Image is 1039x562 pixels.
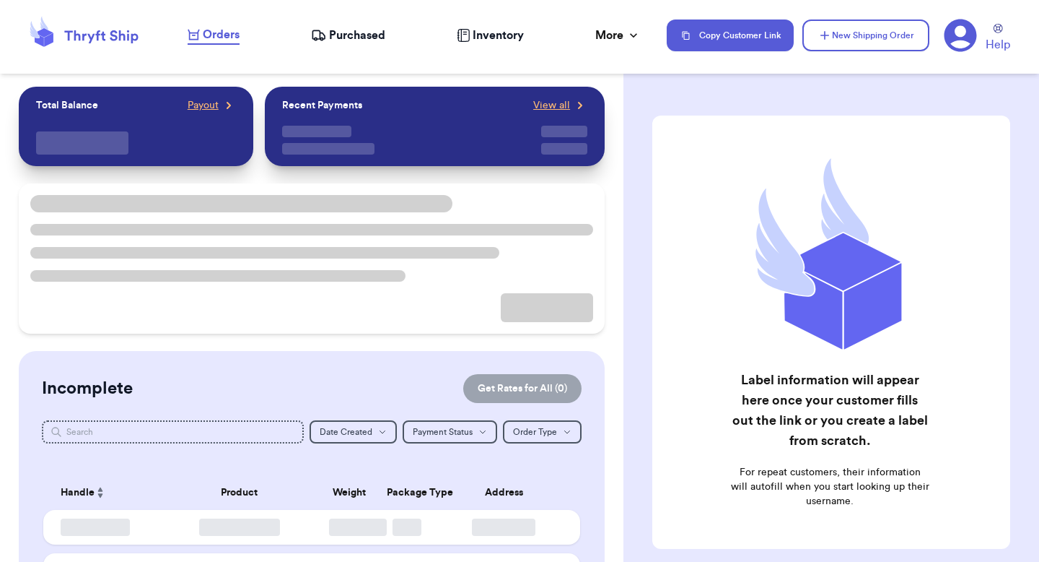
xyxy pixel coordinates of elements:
a: Orders [188,26,240,45]
a: Purchased [311,27,385,44]
span: Order Type [513,428,557,436]
a: Help [986,24,1010,53]
th: Address [436,475,580,510]
button: Date Created [310,420,397,444]
button: Order Type [503,420,582,444]
a: Payout [188,98,236,113]
span: View all [533,98,570,113]
span: Help [986,36,1010,53]
button: Get Rates for All (0) [463,374,582,403]
h2: Incomplete [42,377,133,400]
span: Inventory [473,27,524,44]
a: View all [533,98,587,113]
span: Orders [203,26,240,43]
a: Inventory [457,27,524,44]
span: Payment Status [413,428,473,436]
button: Copy Customer Link [667,20,794,51]
th: Weight [320,475,378,510]
p: Total Balance [36,98,98,113]
th: Product [159,475,320,510]
h2: Label information will appear here once your customer fills out the link or you create a label fr... [730,370,929,451]
button: New Shipping Order [802,20,929,51]
span: Handle [61,485,95,501]
div: More [595,27,641,44]
input: Search [42,420,304,444]
th: Package Type [378,475,436,510]
p: For repeat customers, their information will autofill when you start looking up their username. [730,465,929,509]
span: Payout [188,98,219,113]
span: Purchased [329,27,385,44]
p: Recent Payments [282,98,362,113]
button: Payment Status [403,420,497,444]
span: Date Created [320,428,372,436]
button: Sort ascending [95,484,106,501]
